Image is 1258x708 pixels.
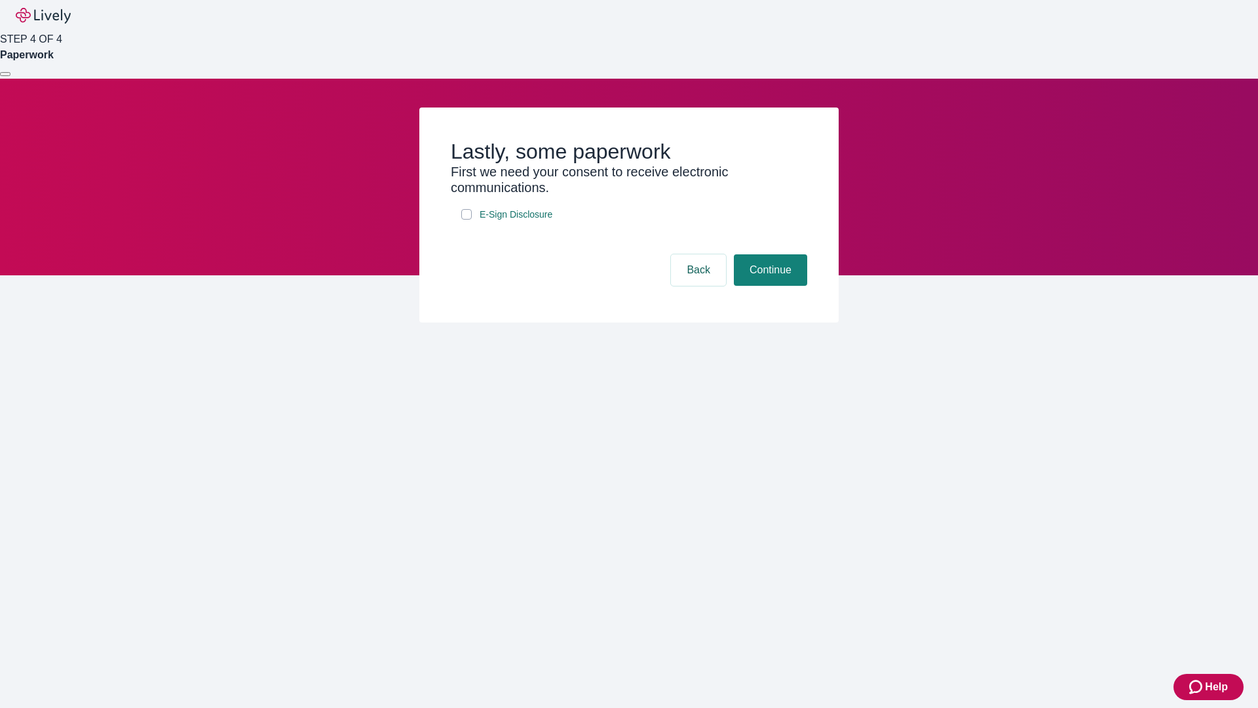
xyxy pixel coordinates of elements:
svg: Zendesk support icon [1189,679,1205,695]
h3: First we need your consent to receive electronic communications. [451,164,807,195]
img: Lively [16,8,71,24]
a: e-sign disclosure document [477,206,555,223]
span: E-Sign Disclosure [480,208,552,222]
h2: Lastly, some paperwork [451,139,807,164]
button: Continue [734,254,807,286]
button: Zendesk support iconHelp [1173,674,1244,700]
button: Back [671,254,726,286]
span: Help [1205,679,1228,695]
